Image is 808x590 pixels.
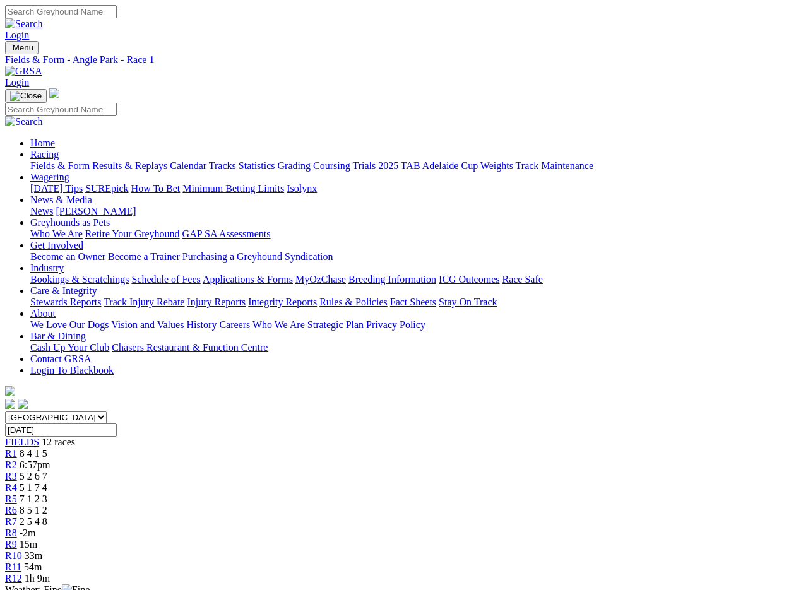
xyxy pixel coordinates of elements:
span: 12 races [42,437,75,447]
span: R7 [5,516,17,527]
a: Stay On Track [439,297,497,307]
a: R4 [5,482,17,493]
a: Vision and Values [111,319,184,330]
a: [DATE] Tips [30,183,83,194]
a: Results & Replays [92,160,167,171]
a: R9 [5,539,17,550]
span: 33m [25,550,42,561]
div: News & Media [30,206,803,217]
a: Tracks [209,160,236,171]
span: 7 1 2 3 [20,493,47,504]
button: Toggle navigation [5,89,47,103]
a: R6 [5,505,17,516]
span: R5 [5,493,17,504]
div: About [30,319,803,331]
input: Select date [5,423,117,437]
a: Syndication [285,251,333,262]
span: -2m [20,528,36,538]
a: Cash Up Your Club [30,342,109,353]
a: R8 [5,528,17,538]
a: History [186,319,217,330]
a: SUREpick [85,183,128,194]
a: Breeding Information [348,274,436,285]
span: Menu [13,43,33,52]
a: Track Injury Rebate [104,297,184,307]
a: Racing [30,149,59,160]
a: Isolynx [287,183,317,194]
a: Industry [30,263,64,273]
a: We Love Our Dogs [30,319,109,330]
a: Strategic Plan [307,319,364,330]
input: Search [5,5,117,18]
a: Purchasing a Greyhound [182,251,282,262]
a: Bookings & Scratchings [30,274,129,285]
a: R11 [5,562,21,572]
span: 2 5 4 8 [20,516,47,527]
a: MyOzChase [295,274,346,285]
input: Search [5,103,117,116]
a: [PERSON_NAME] [56,206,136,216]
a: Schedule of Fees [131,274,200,285]
a: Who We Are [30,228,83,239]
a: Injury Reports [187,297,246,307]
a: ICG Outcomes [439,274,499,285]
div: Care & Integrity [30,297,803,308]
a: Race Safe [502,274,542,285]
span: 54m [24,562,42,572]
a: Wagering [30,172,69,182]
a: News & Media [30,194,92,205]
a: R2 [5,459,17,470]
a: Weights [480,160,513,171]
a: Care & Integrity [30,285,97,296]
div: Greyhounds as Pets [30,228,803,240]
a: Chasers Restaurant & Function Centre [112,342,268,353]
a: Login [5,30,29,40]
span: 6:57pm [20,459,50,470]
img: logo-grsa-white.png [5,386,15,396]
a: Grading [278,160,311,171]
a: Track Maintenance [516,160,593,171]
a: Privacy Policy [366,319,425,330]
a: Become a Trainer [108,251,180,262]
span: 5 2 6 7 [20,471,47,481]
div: Get Involved [30,251,803,263]
img: Search [5,116,43,127]
img: Close [10,91,42,101]
a: R10 [5,550,22,561]
span: R12 [5,573,22,584]
img: twitter.svg [18,399,28,409]
div: Racing [30,160,803,172]
a: News [30,206,53,216]
a: Calendar [170,160,206,171]
img: GRSA [5,66,42,77]
img: Search [5,18,43,30]
a: Contact GRSA [30,353,91,364]
a: Fact Sheets [390,297,436,307]
img: facebook.svg [5,399,15,409]
a: Fields & Form [30,160,90,171]
a: Greyhounds as Pets [30,217,110,228]
a: Bar & Dining [30,331,86,341]
button: Toggle navigation [5,41,39,54]
a: Rules & Policies [319,297,388,307]
span: 8 4 1 5 [20,448,47,459]
a: 2025 TAB Adelaide Cup [378,160,478,171]
a: Home [30,138,55,148]
a: Stewards Reports [30,297,101,307]
a: FIELDS [5,437,39,447]
a: Applications & Forms [203,274,293,285]
span: R3 [5,471,17,481]
div: Fields & Form - Angle Park - Race 1 [5,54,803,66]
div: Industry [30,274,803,285]
a: Statistics [239,160,275,171]
a: R1 [5,448,17,459]
a: How To Bet [131,183,181,194]
a: Retire Your Greyhound [85,228,180,239]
